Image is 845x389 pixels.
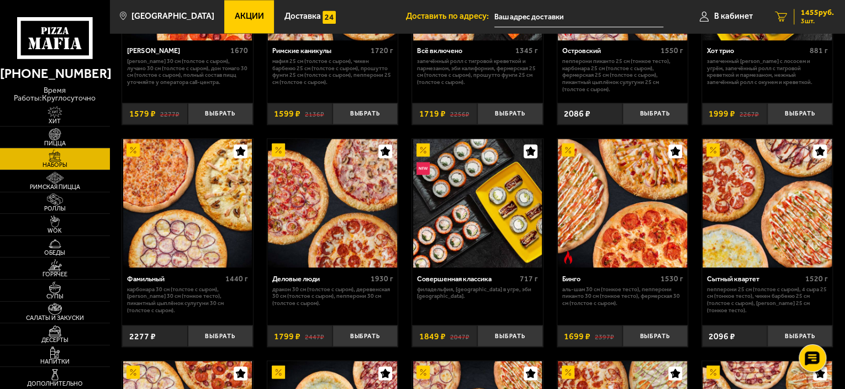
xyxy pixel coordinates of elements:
span: 2086 ₽ [564,109,590,118]
p: Дракон 30 см (толстое с сыром), Деревенская 30 см (толстое с сыром), Пепперони 30 см (толстое с с... [272,286,393,307]
p: Запечённый ролл с тигровой креветкой и пармезаном, Эби Калифорния, Фермерская 25 см (толстое с сы... [417,58,538,86]
div: Бинго [562,274,657,282]
img: Акционный [272,365,285,379]
p: Аль-Шам 30 см (тонкое тесто), Пепперони Пиканто 30 см (тонкое тесто), Фермерская 30 см (толстое с... [562,286,683,307]
div: Деловые люди [272,274,368,282]
a: АкционныйФамильный [122,139,252,267]
span: 1720 г [371,46,393,55]
img: Острое блюдо [562,250,575,264]
button: Выбрать [477,103,542,124]
img: Акционный [126,143,140,156]
img: Фамильный [123,139,252,267]
div: Островский [562,46,657,55]
a: АкционныйНовинкаСовершенная классика [412,139,542,267]
s: 2256 ₽ [450,109,469,118]
div: Всё включено [417,46,513,55]
button: Выбрать [477,325,542,346]
img: Акционный [562,143,575,156]
img: Акционный [706,365,720,379]
button: Выбрать [622,325,688,346]
a: АкционныйОстрое блюдоБинго [557,139,688,267]
img: Совершенная классика [413,139,542,267]
img: Акционный [416,365,430,379]
div: Совершенная классика [417,274,517,282]
div: Сытный квартет [707,274,802,282]
span: 1699 ₽ [564,332,590,340]
span: 1455 руб. [801,9,834,17]
img: Сытный квартет [703,139,831,267]
img: Акционный [706,143,720,156]
span: Доставка [284,12,320,20]
img: Акционный [272,143,285,156]
img: 15daf4d41897b9f0e9f617042186c801.svg [323,10,336,24]
p: Пепперони 25 см (толстое с сыром), 4 сыра 25 см (тонкое тесто), Чикен Барбекю 25 см (толстое с сы... [707,286,828,314]
s: 2136 ₽ [305,109,324,118]
button: Выбрать [188,103,253,124]
span: Акции [235,12,264,20]
p: Филадельфия, [GEOGRAPHIC_DATA] в угре, Эби [GEOGRAPHIC_DATA]. [417,286,538,300]
span: 1799 ₽ [274,332,300,340]
span: 1719 ₽ [419,109,445,118]
img: Акционный [416,143,430,156]
p: Карбонара 30 см (толстое с сыром), [PERSON_NAME] 30 см (тонкое тесто), Пикантный цыплёнок сулугун... [127,286,248,314]
span: 1440 г [225,274,248,283]
button: Выбрать [332,325,398,346]
span: 1530 г [660,274,683,283]
p: Пепперони Пиканто 25 см (тонкое тесто), Карбонара 25 см (толстое с сыром), Фермерская 25 см (толс... [562,58,683,93]
a: АкционныйДеловые люди [267,139,398,267]
s: 2047 ₽ [450,332,469,340]
span: 1579 ₽ [129,109,156,118]
button: Выбрать [332,103,398,124]
span: 1930 г [371,274,393,283]
span: 1345 г [515,46,538,55]
a: АкционныйСытный квартет [702,139,832,267]
div: Фамильный [127,274,223,282]
s: 2447 ₽ [305,332,324,340]
span: 2096 ₽ [709,332,735,340]
div: [PERSON_NAME] [127,46,228,55]
button: Выбрать [767,103,832,124]
button: Выбрать [188,325,253,346]
s: 2397 ₽ [595,332,614,340]
span: 717 г [520,274,538,283]
span: 881 г [810,46,828,55]
img: Деловые люди [268,139,397,267]
span: 1670 [230,46,248,55]
button: Выбрать [622,103,688,124]
span: 1849 ₽ [419,332,445,340]
img: Акционный [562,365,575,379]
img: Бинго [558,139,686,267]
span: 1999 ₽ [709,109,735,118]
s: 2267 ₽ [740,109,759,118]
span: 1550 г [660,46,683,55]
span: 1520 г [805,274,828,283]
span: Доставить по адресу: [406,12,494,20]
div: Римские каникулы [272,46,368,55]
p: Запеченный [PERSON_NAME] с лососем и угрём, Запечённый ролл с тигровой креветкой и пармезаном, Не... [707,58,828,86]
s: 2277 ₽ [160,109,179,118]
span: Санкт-Петербург, Малая Балканская улица 36к1 [494,7,663,27]
span: [GEOGRAPHIC_DATA] [131,12,214,20]
img: Акционный [126,365,140,379]
p: Мафия 25 см (толстое с сыром), Чикен Барбекю 25 см (толстое с сыром), Прошутто Фунги 25 см (толст... [272,58,393,86]
img: Новинка [416,162,430,175]
span: 1599 ₽ [274,109,300,118]
input: Ваш адрес доставки [494,7,663,27]
span: 3 шт. [801,18,834,24]
p: [PERSON_NAME] 30 см (толстое с сыром), Лучано 30 см (толстое с сыром), Дон Томаго 30 см (толстое ... [127,58,248,86]
button: Выбрать [767,325,832,346]
span: 2277 ₽ [129,332,156,340]
div: Хот трио [707,46,807,55]
span: В кабинет [714,12,753,20]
